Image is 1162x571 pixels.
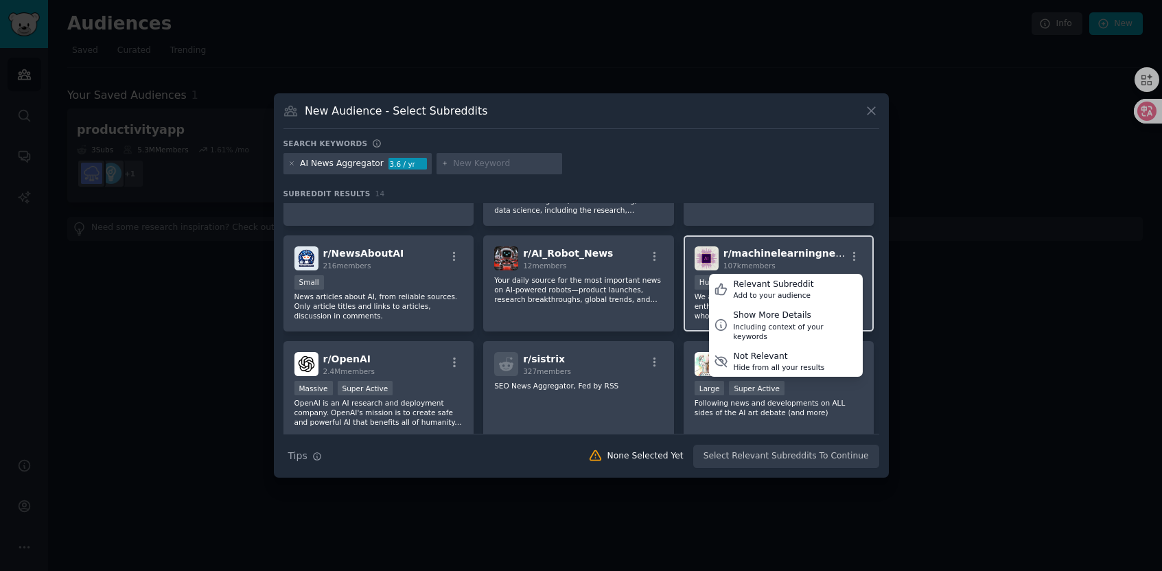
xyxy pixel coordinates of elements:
[733,351,824,363] div: Not Relevant
[294,381,333,395] div: Massive
[523,261,566,270] span: 12 members
[607,450,684,463] div: None Selected Yet
[695,352,719,376] img: aiwars
[723,248,850,259] span: r/ machinelearningnews
[375,189,385,198] span: 14
[294,398,463,427] p: OpenAI is an AI research and deployment company. OpenAI's mission is to create safe and powerful ...
[723,261,776,270] span: 107k members
[294,246,318,270] img: NewsAboutAI
[294,352,318,376] img: OpenAI
[283,444,327,468] button: Tips
[305,104,487,118] h3: New Audience - Select Subreddits
[733,290,813,300] div: Add to your audience
[695,275,723,290] div: Huge
[294,275,324,290] div: Small
[695,292,863,321] p: We are a community of AI/ ML/Generative AI enthusiasts/researchers/journalists/writers who share ...
[294,292,463,321] p: News articles about AI, from reliable sources. Only article titles and links to articles, discuss...
[323,353,371,364] span: r/ OpenAI
[523,248,613,259] span: r/ AI_Robot_News
[494,246,518,270] img: AI_Robot_News
[323,367,375,375] span: 2.4M members
[523,353,565,364] span: r/ sistrix
[695,381,725,395] div: Large
[283,139,368,148] h3: Search keywords
[733,279,813,291] div: Relevant Subreddit
[494,275,663,304] p: Your daily source for the most important news on AI-powered robots—product launches, research bre...
[733,310,858,322] div: Show More Details
[733,322,858,341] div: Including context of your keywords
[695,398,863,417] p: Following news and developments on ALL sides of the AI art debate (and more)
[283,189,371,198] span: Subreddit Results
[733,362,824,372] div: Hide from all your results
[494,381,663,391] p: SEO News Aggregator, Fed by RSS
[388,158,427,170] div: 3.6 / yr
[695,246,719,270] img: machinelearningnews
[323,248,404,259] span: r/ NewsAboutAI
[288,449,307,463] span: Tips
[523,367,571,375] span: 327 members
[729,381,785,395] div: Super Active
[453,158,557,170] input: New Keyword
[338,381,393,395] div: Super Active
[300,158,384,170] div: AI News Aggregator
[323,261,371,270] span: 216 members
